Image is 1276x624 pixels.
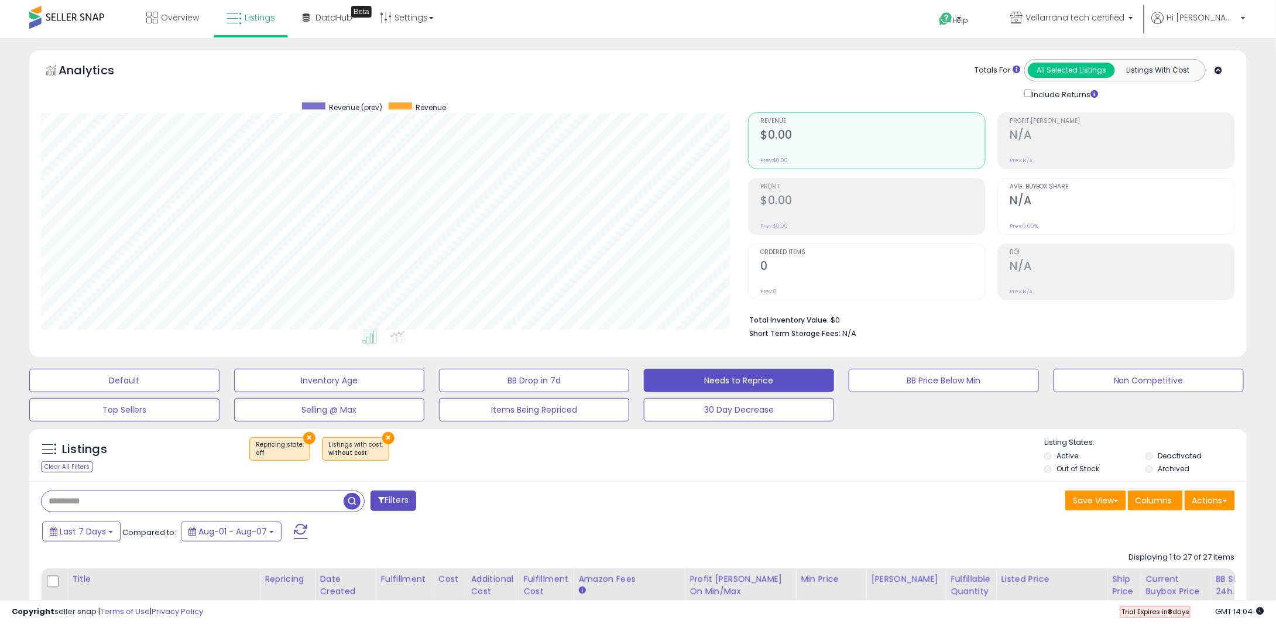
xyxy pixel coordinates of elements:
div: Tooltip anchor [351,6,372,18]
button: Columns [1128,491,1183,510]
th: The percentage added to the cost of goods (COGS) that forms the calculator for Min & Max prices. [685,568,796,615]
div: Repricing [265,573,310,585]
div: Amazon Fees [578,573,680,585]
a: Privacy Policy [152,606,203,617]
h2: $0.00 [761,128,985,144]
b: 8 [1168,607,1172,616]
span: Trial Expires in days [1121,607,1189,616]
strong: Copyright [12,606,54,617]
button: Filters [371,491,416,511]
span: DataHub [315,12,352,23]
button: Actions [1185,491,1235,510]
span: 2025-08-15 14:04 GMT [1216,606,1264,617]
span: Listings with cost : [328,440,383,458]
span: Profit [761,184,985,190]
div: seller snap | | [12,606,203,618]
b: Short Term Storage Fees: [750,328,841,338]
button: Items Being Repriced [439,398,629,421]
button: × [382,432,395,444]
label: Deactivated [1158,451,1202,461]
label: Archived [1158,464,1189,474]
h2: N/A [1010,259,1234,275]
span: Repricing state : [256,440,304,458]
span: Help [953,15,969,25]
h2: N/A [1010,194,1234,210]
button: Save View [1065,491,1126,510]
div: Date Created [320,573,371,598]
h2: N/A [1010,128,1234,144]
label: Active [1057,451,1079,461]
label: Out of Stock [1057,464,1100,474]
a: Terms of Use [100,606,150,617]
div: off [256,449,304,457]
span: Compared to: [122,527,176,538]
small: Prev: 0.00% [1010,222,1038,229]
div: Totals For [975,65,1020,76]
h2: $0.00 [761,194,985,210]
h5: Analytics [59,62,137,81]
span: Vellarrana tech certified [1025,12,1125,23]
div: Min Price [801,573,861,585]
div: without cost [328,449,383,457]
button: Inventory Age [234,369,424,392]
button: 30 Day Decrease [644,398,834,421]
small: Prev: $0.00 [761,157,788,164]
span: N/A [843,328,857,339]
button: Last 7 Days [42,522,121,541]
span: Revenue [416,102,447,112]
button: Aug-01 - Aug-07 [181,522,282,541]
span: Overview [161,12,199,23]
button: BB Drop in 7d [439,369,629,392]
span: Avg. Buybox Share [1010,184,1234,190]
span: Aug-01 - Aug-07 [198,526,267,537]
small: Amazon Fees. [578,585,585,596]
button: All Selected Listings [1028,63,1115,78]
span: Profit [PERSON_NAME] [1010,118,1234,125]
div: Current Buybox Price [1146,573,1206,598]
span: Revenue [761,118,985,125]
span: Revenue (prev) [330,102,383,112]
button: Listings With Cost [1114,63,1202,78]
div: Title [72,573,255,585]
small: Prev: $0.00 [761,222,788,229]
div: Displaying 1 to 27 of 27 items [1129,552,1235,563]
div: Clear All Filters [41,461,93,472]
div: Additional Cost [471,573,514,598]
button: Default [29,369,219,392]
span: ROI [1010,249,1234,256]
h2: 0 [761,259,985,275]
div: Include Returns [1016,87,1112,101]
span: Ordered Items [761,249,985,256]
div: Ship Price [1112,573,1136,598]
span: Listings [245,12,275,23]
span: Hi [PERSON_NAME] [1167,12,1237,23]
span: Last 7 Days [60,526,106,537]
a: Hi [PERSON_NAME] [1152,12,1246,38]
h5: Listings [62,441,107,458]
button: × [303,432,315,444]
button: BB Price Below Min [849,369,1039,392]
button: Selling @ Max [234,398,424,421]
small: Prev: 0 [761,288,777,295]
p: Listing States: [1044,437,1247,448]
button: Needs to Reprice [644,369,834,392]
a: Help [929,3,992,38]
div: Listed Price [1001,573,1102,585]
div: BB Share 24h. [1216,573,1259,598]
b: Total Inventory Value: [750,315,829,325]
button: Non Competitive [1054,369,1244,392]
div: [PERSON_NAME] [871,573,941,585]
div: Fulfillable Quantity [951,573,991,598]
div: Fulfillment [380,573,428,585]
small: Prev: N/A [1010,157,1033,164]
span: Columns [1136,495,1172,506]
div: Profit [PERSON_NAME] on Min/Max [690,573,791,598]
button: Top Sellers [29,398,219,421]
div: Fulfillment Cost [523,573,568,598]
li: $0 [750,312,1227,326]
small: Prev: N/A [1010,288,1033,295]
i: Get Help [938,12,953,26]
div: Cost [438,573,461,585]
